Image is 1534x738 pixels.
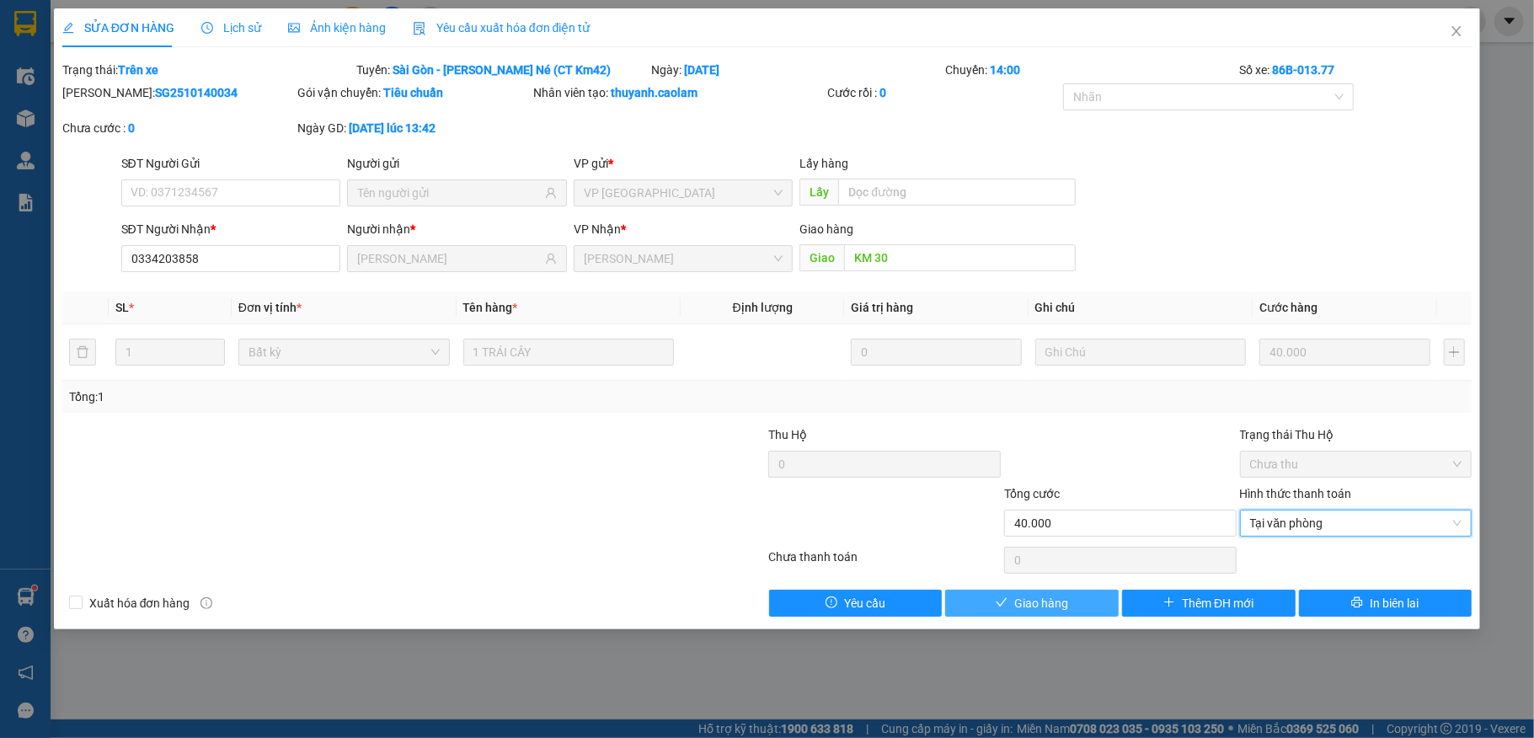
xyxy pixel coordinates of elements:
span: Lấy [799,179,838,206]
span: plus [1163,596,1175,610]
b: [DATE] [684,63,719,77]
span: Định lượng [733,301,793,314]
span: Yêu cầu xuất hóa đơn điện tử [413,21,591,35]
div: [PERSON_NAME]: [62,83,295,102]
span: info-circle [200,597,212,609]
div: Số xe: [1238,61,1474,79]
span: Bất kỳ [249,340,440,365]
span: VP Sài Gòn [584,180,783,206]
span: VP Phan Thiết [584,246,783,271]
span: printer [1351,596,1363,610]
span: In biên lai [1370,594,1419,612]
b: BIÊN NHẬN GỬI HÀNG HÓA [109,24,162,162]
div: VP gửi [574,154,794,173]
span: clock-circle [201,22,213,34]
button: Close [1433,8,1480,56]
div: Nhân viên tạo: [533,83,824,102]
div: SĐT Người Nhận [121,220,341,238]
li: (c) 2017 [142,80,232,101]
button: delete [69,339,96,366]
button: checkGiao hàng [945,590,1119,617]
b: 0 [879,86,886,99]
span: Giao hàng [799,222,853,236]
span: Yêu cầu [844,594,885,612]
b: thuyanh.caolam [611,86,698,99]
div: Ngày: [649,61,943,79]
div: Trạng thái: [61,61,355,79]
input: Ghi Chú [1035,339,1247,366]
b: Sài Gòn - [PERSON_NAME] Né (CT Km42) [393,63,611,77]
span: close [1450,24,1463,38]
div: Chưa thanh toán [767,548,1002,577]
div: Chuyến: [943,61,1237,79]
span: Lấy hàng [799,157,848,170]
div: Người nhận [347,220,567,238]
b: 14:00 [990,63,1020,77]
th: Ghi chú [1029,291,1253,324]
b: Tiêu chuẩn [383,86,443,99]
span: Giao hàng [1014,594,1068,612]
button: exclamation-circleYêu cầu [769,590,943,617]
div: Trạng thái Thu Hộ [1240,425,1473,444]
span: exclamation-circle [826,596,837,610]
b: [DOMAIN_NAME] [142,64,232,78]
b: 0 [128,121,135,135]
b: 86B-013.77 [1273,63,1335,77]
img: icon [413,22,426,35]
button: plus [1444,339,1466,366]
div: Người gửi [347,154,567,173]
input: 0 [851,339,1021,366]
span: Cước hàng [1259,301,1318,314]
div: Chưa cước : [62,119,295,137]
span: user [545,187,557,199]
input: 0 [1259,339,1430,366]
span: check [996,596,1008,610]
span: Giá trị hàng [851,301,913,314]
input: Tên người nhận [357,249,542,268]
span: Thêm ĐH mới [1182,594,1253,612]
span: Ảnh kiện hàng [288,21,386,35]
span: VP Nhận [574,222,621,236]
span: Thu Hộ [768,428,807,441]
span: Tại văn phòng [1250,511,1462,536]
span: Đơn vị tính [238,301,302,314]
span: SỬA ĐƠN HÀNG [62,21,174,35]
button: plusThêm ĐH mới [1122,590,1296,617]
span: SL [115,301,129,314]
button: printerIn biên lai [1299,590,1473,617]
span: Giao [799,244,844,271]
span: Chưa thu [1250,452,1462,477]
span: Lịch sử [201,21,261,35]
b: [DATE] lúc 13:42 [349,121,436,135]
div: Tuyến: [355,61,649,79]
div: Tổng: 1 [69,388,593,406]
span: user [545,253,557,265]
div: Cước rồi : [827,83,1060,102]
b: [PERSON_NAME] [21,109,95,188]
input: VD: Bàn, Ghế [463,339,675,366]
div: Gói vận chuyển: [297,83,530,102]
input: Dọc đường [844,244,1076,271]
span: edit [62,22,74,34]
img: logo.jpg [183,21,223,61]
div: SĐT Người Gửi [121,154,341,173]
input: Dọc đường [838,179,1076,206]
label: Hình thức thanh toán [1240,487,1352,500]
span: Tổng cước [1004,487,1060,500]
b: Trên xe [118,63,158,77]
span: picture [288,22,300,34]
span: Tên hàng [463,301,518,314]
b: SG2510140034 [155,86,238,99]
span: Xuất hóa đơn hàng [83,594,197,612]
div: Ngày GD: [297,119,530,137]
input: Tên người gửi [357,184,542,202]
